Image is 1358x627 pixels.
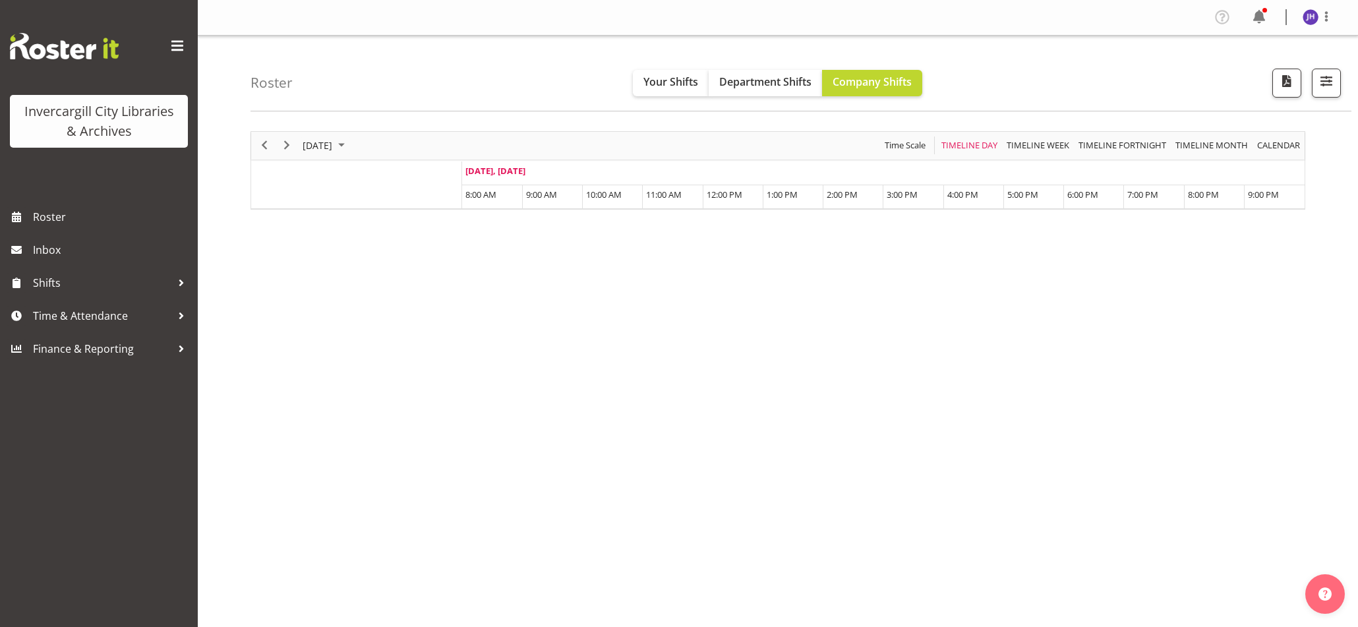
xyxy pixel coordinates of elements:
[465,165,525,177] span: [DATE], [DATE]
[33,339,171,359] span: Finance & Reporting
[23,102,175,141] div: Invercargill City Libraries & Archives
[10,33,119,59] img: Rosterit website logo
[947,189,978,200] span: 4:00 PM
[646,189,682,200] span: 11:00 AM
[719,75,812,89] span: Department Shifts
[1303,9,1318,25] img: jill-harpur11666.jpg
[1312,69,1341,98] button: Filter Shifts
[822,70,922,96] button: Company Shifts
[33,306,171,326] span: Time & Attendance
[1067,189,1098,200] span: 6:00 PM
[33,273,171,293] span: Shifts
[1077,137,1169,154] button: Fortnight
[33,240,191,260] span: Inbox
[1318,587,1332,601] img: help-xxl-2.png
[253,132,276,160] div: previous period
[1174,137,1249,154] span: Timeline Month
[633,70,709,96] button: Your Shifts
[33,207,191,227] span: Roster
[883,137,927,154] span: Time Scale
[1248,189,1279,200] span: 9:00 PM
[278,137,296,154] button: Next
[1188,189,1219,200] span: 8:00 PM
[1256,137,1301,154] span: calendar
[709,70,822,96] button: Department Shifts
[1005,137,1071,154] span: Timeline Week
[586,189,622,200] span: 10:00 AM
[883,137,928,154] button: Time Scale
[939,137,1000,154] button: Timeline Day
[643,75,698,89] span: Your Shifts
[298,132,353,160] div: September 24, 2025
[827,189,858,200] span: 2:00 PM
[887,189,918,200] span: 3:00 PM
[1127,189,1158,200] span: 7:00 PM
[465,189,496,200] span: 8:00 AM
[276,132,298,160] div: next period
[1255,137,1303,154] button: Month
[1005,137,1072,154] button: Timeline Week
[1272,69,1301,98] button: Download a PDF of the roster for the current day
[1077,137,1167,154] span: Timeline Fortnight
[251,131,1305,210] div: Timeline Day of September 24, 2025
[940,137,999,154] span: Timeline Day
[1173,137,1251,154] button: Timeline Month
[707,189,742,200] span: 12:00 PM
[833,75,912,89] span: Company Shifts
[767,189,798,200] span: 1:00 PM
[526,189,557,200] span: 9:00 AM
[301,137,334,154] span: [DATE]
[1007,189,1038,200] span: 5:00 PM
[251,75,293,90] h4: Roster
[301,137,351,154] button: September 2025
[256,137,274,154] button: Previous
